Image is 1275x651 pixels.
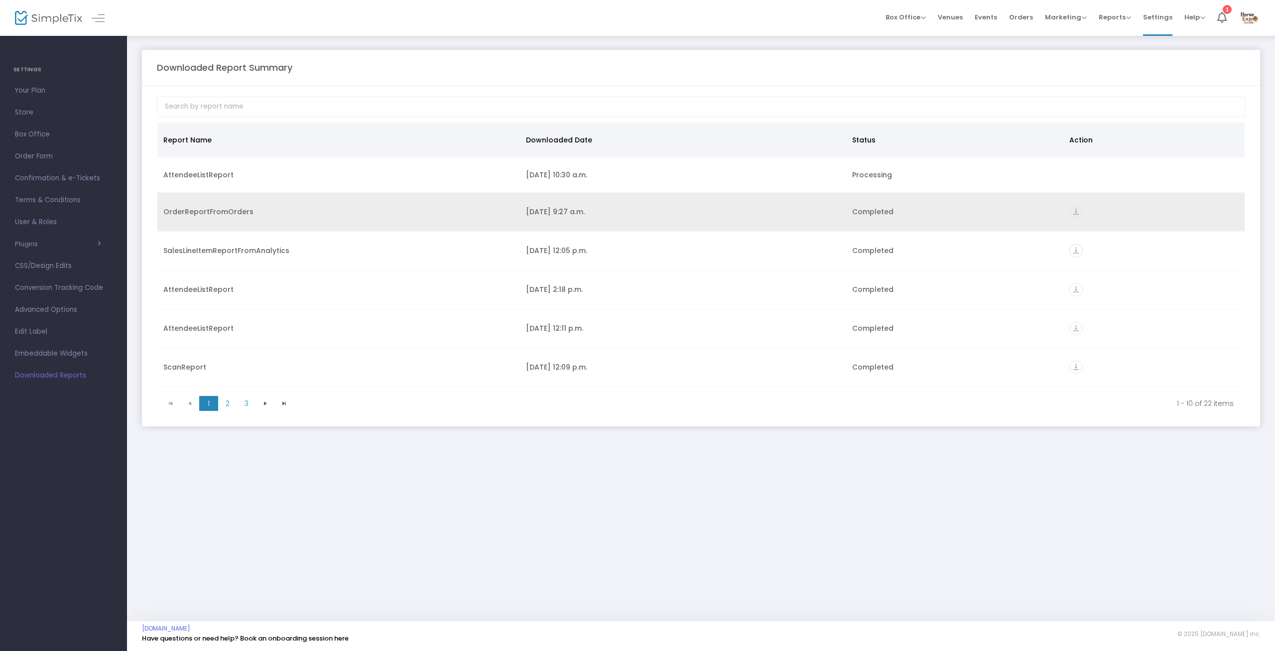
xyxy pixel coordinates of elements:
[15,128,112,141] span: Box Office
[852,170,1058,180] div: Processing
[237,396,256,411] span: Page 3
[157,123,520,157] th: Report Name
[1069,205,1239,219] div: https://go.SimpleTix.com/m7dy5
[15,347,112,360] span: Embeddable Widgets
[1045,12,1087,22] span: Marketing
[852,284,1058,294] div: Completed
[15,369,112,382] span: Downloaded Reports
[852,362,1058,372] div: Completed
[15,216,112,229] span: User & Roles
[142,634,349,643] a: Have questions or need help? Book an onboarding session here
[15,84,112,97] span: Your Plan
[852,246,1058,256] div: Completed
[1069,322,1083,335] i: vertical_align_bottom
[1069,364,1083,374] a: vertical_align_bottom
[1069,286,1083,296] a: vertical_align_bottom
[526,323,840,333] div: 2025-04-26 12:11 p.m.
[846,123,1064,157] th: Status
[852,323,1058,333] div: Completed
[275,396,294,411] span: Go to the last page
[938,4,963,30] span: Venues
[163,246,514,256] div: SalesLineItemReportFromAnalytics
[1099,12,1131,22] span: Reports
[256,396,275,411] span: Go to the next page
[1069,208,1083,218] a: vertical_align_bottom
[163,362,514,372] div: ScanReport
[142,625,190,633] a: [DOMAIN_NAME]
[15,194,112,207] span: Terms & Conditions
[163,323,514,333] div: AttendeeListReport
[157,123,1245,391] div: Data table
[199,396,218,411] span: Page 1
[1069,325,1083,335] a: vertical_align_bottom
[261,399,269,407] span: Go to the next page
[15,150,112,163] span: Order Form
[1069,283,1239,296] div: https://go.SimpleTix.com/37g7r
[1009,4,1033,30] span: Orders
[157,61,292,74] m-panel-title: Downloaded Report Summary
[1069,283,1083,296] i: vertical_align_bottom
[218,396,237,411] span: Page 2
[163,207,514,217] div: OrderReportFromOrders
[1223,5,1232,14] div: 1
[526,207,840,217] div: 2025-08-26 9:27 a.m.
[15,260,112,272] span: CSS/Design Edits
[1069,244,1239,258] div: https://go.SimpleTix.com/nh42a
[15,106,112,119] span: Store
[280,399,288,407] span: Go to the last page
[1063,123,1245,157] th: Action
[520,123,846,157] th: Downloaded Date
[13,60,114,80] h4: SETTINGS
[15,172,112,185] span: Confirmation & e-Tickets
[15,281,112,294] span: Conversion Tracking Code
[163,170,514,180] div: AttendeeListReport
[526,362,840,372] div: 2025-04-26 12:09 p.m.
[526,246,840,256] div: 2025-05-18 12:05 p.m.
[301,398,1234,408] kendo-pager-info: 1 - 10 of 22 items
[1184,12,1205,22] span: Help
[163,284,514,294] div: AttendeeListReport
[1069,322,1239,335] div: https://go.SimpleTix.com/i11b6
[157,97,1245,117] input: Search by report name
[15,303,112,316] span: Advanced Options
[852,207,1058,217] div: Completed
[15,325,112,338] span: Edit Label
[15,240,101,248] button: Plugins
[1069,244,1083,258] i: vertical_align_bottom
[1069,361,1239,374] div: https://go.SimpleTix.com/bf8jy
[1069,247,1083,257] a: vertical_align_bottom
[975,4,997,30] span: Events
[886,12,926,22] span: Box Office
[1143,4,1172,30] span: Settings
[526,284,840,294] div: 2025-04-29 2:18 p.m.
[526,170,840,180] div: 2025-08-26 10:30 a.m.
[1069,361,1083,374] i: vertical_align_bottom
[1069,205,1083,219] i: vertical_align_bottom
[1177,630,1260,638] span: © 2025 [DOMAIN_NAME] Inc.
